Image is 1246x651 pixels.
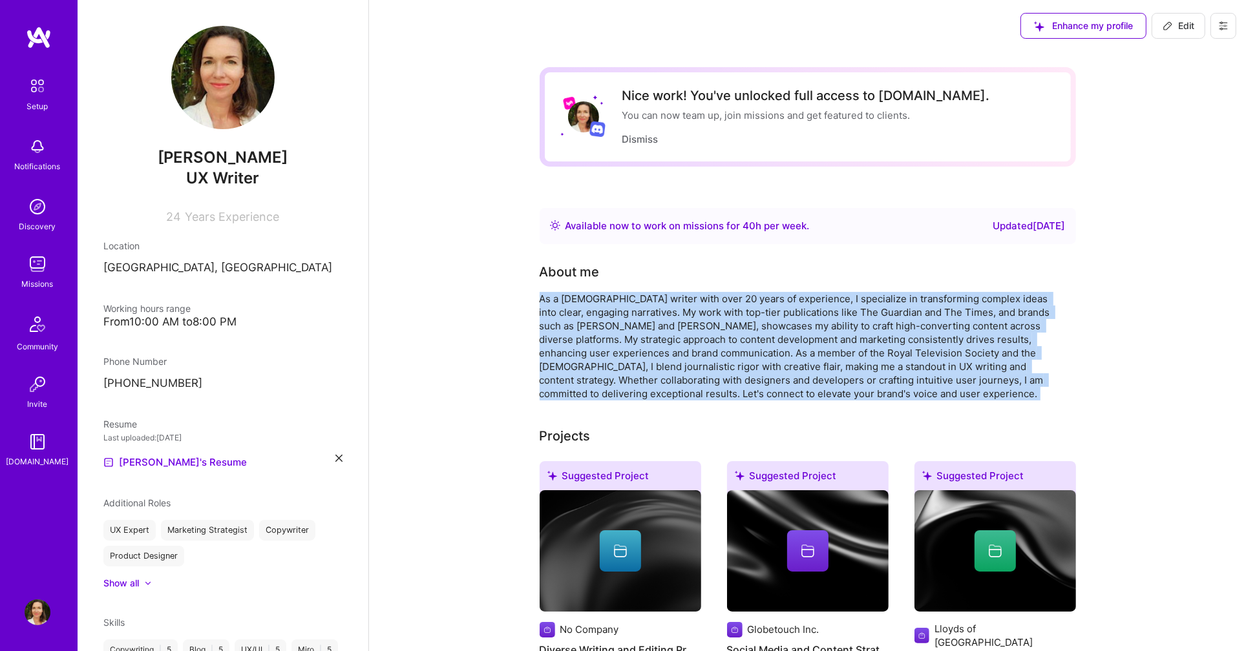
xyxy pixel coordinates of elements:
[568,101,599,132] img: User Avatar
[17,340,58,353] div: Community
[1152,13,1205,39] button: Edit
[934,622,1075,649] div: Lloyds of [GEOGRAPHIC_DATA]
[103,520,156,541] div: UX Expert
[540,490,701,612] img: cover
[19,220,56,233] div: Discovery
[6,455,69,468] div: [DOMAIN_NAME]
[735,471,744,480] i: icon SuggestedTeams
[550,220,560,231] img: Availability
[171,26,275,129] img: User Avatar
[563,96,576,110] img: Lyft logo
[540,262,600,282] div: About me
[103,546,184,566] div: Product Designer
[914,490,1076,612] img: cover
[727,490,889,612] img: cover
[1163,19,1194,32] span: Edit
[26,26,52,49] img: logo
[25,134,50,160] img: bell
[103,148,343,167] span: [PERSON_NAME]
[335,455,343,462] i: icon Close
[103,356,167,367] span: Phone Number
[589,121,606,137] img: Discord logo
[748,623,819,636] div: Globetouch Inc.
[993,218,1066,234] div: Updated [DATE]
[22,309,53,340] img: Community
[187,169,260,187] span: UX Writer
[914,461,1076,495] div: Suggested Project
[22,277,54,291] div: Missions
[103,376,343,391] p: [PHONE_NUMBER]
[103,497,171,508] span: Additional Roles
[25,194,50,220] img: discovery
[28,397,48,411] div: Invite
[914,628,930,643] img: Company logo
[161,520,254,541] div: Marketing Strategist
[727,461,889,495] div: Suggested Project
[103,239,343,253] div: Location
[25,371,50,397] img: Invite
[167,210,182,223] span: 24
[103,455,247,470] a: [PERSON_NAME]'s Resume
[25,251,50,277] img: teamwork
[560,623,619,636] div: No Company
[540,426,591,446] div: Projects
[622,132,659,146] button: Dismiss
[540,461,701,495] div: Suggested Project
[540,292,1057,400] div: As a [DEMOGRAPHIC_DATA] writer with over 20 years of experience, I specialize in transforming com...
[24,72,51,99] img: setup
[622,88,990,103] div: Nice work! You've unlocked full access to [DOMAIN_NAME].
[622,108,990,122] div: You can now team up, join missions and get featured to clients.
[565,218,810,234] div: Available now to work on missions for h per week .
[185,210,280,223] span: Years Experience
[743,220,756,232] span: 40
[103,303,191,314] span: Working hours range
[540,622,555,637] img: Company logo
[103,418,137,429] span: Resume
[547,471,557,480] i: icon SuggestedTeams
[15,160,61,173] div: Notifications
[103,617,125,628] span: Skills
[103,431,343,444] div: Last uploaded: [DATE]
[103,315,343,329] div: From 10:00 AM to 8:00 PM
[103,577,139,590] div: Show all
[21,599,54,625] a: User Avatar
[27,99,48,113] div: Setup
[922,471,932,480] i: icon SuggestedTeams
[25,429,50,455] img: guide book
[25,599,50,625] img: User Avatar
[259,520,315,541] div: Copywriter
[727,622,743,637] img: Company logo
[103,457,114,468] img: Resume
[103,260,343,276] p: [GEOGRAPHIC_DATA], [GEOGRAPHIC_DATA]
